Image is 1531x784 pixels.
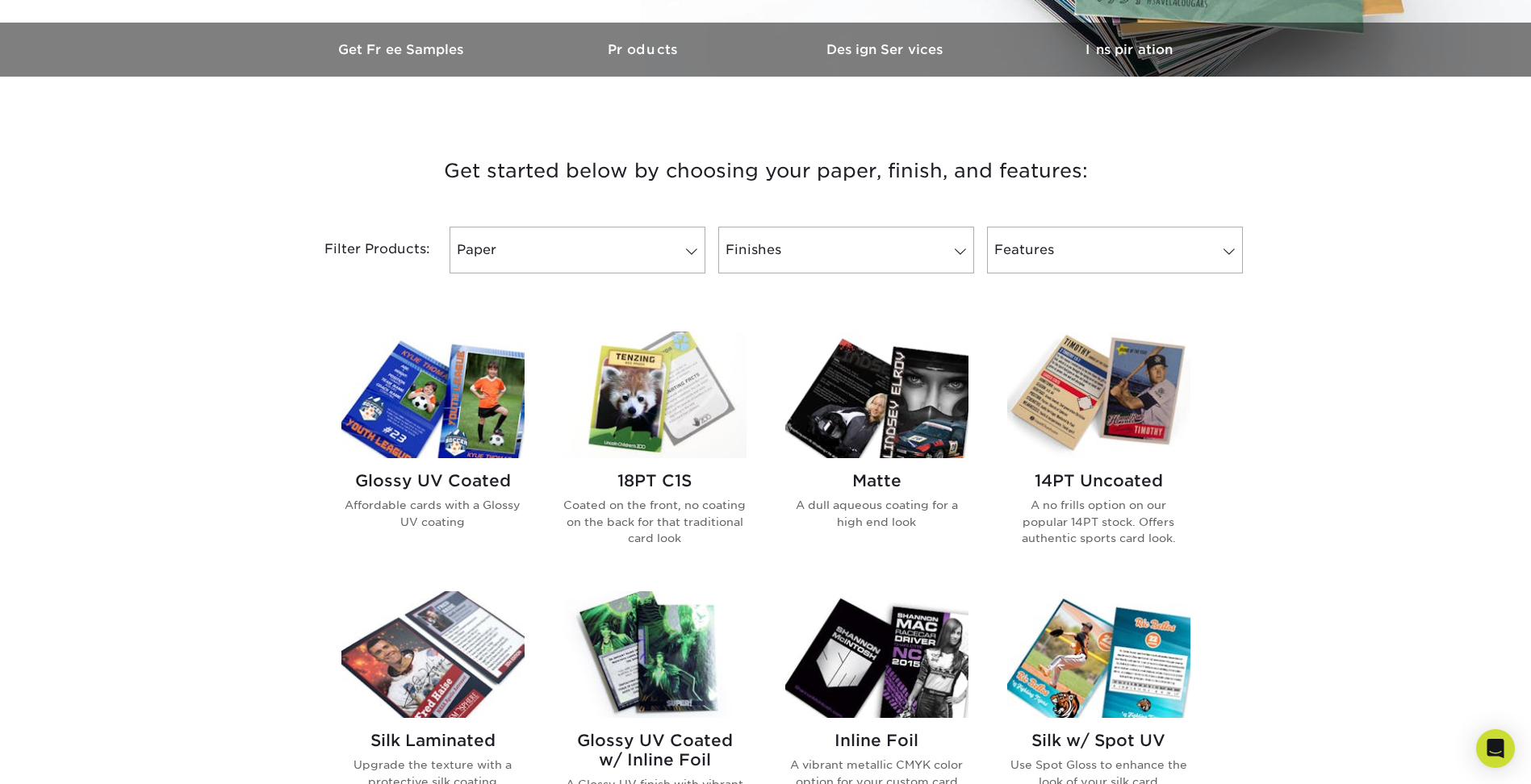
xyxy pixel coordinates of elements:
[524,23,766,77] a: Products
[785,497,968,530] p: A dull aqueous coating for a high end look
[987,227,1243,273] a: Features
[282,23,524,77] a: Get Free Samples
[341,731,525,750] h2: Silk Laminated
[785,731,968,750] h2: Inline Foil
[341,497,525,530] p: Affordable cards with a Glossy UV coating
[450,227,705,273] a: Paper
[1007,591,1190,718] img: Silk w/ Spot UV Trading Cards
[785,471,968,490] h2: Matte
[785,332,968,458] img: Matte Trading Cards
[563,497,747,546] p: Coated on the front, no coating on the back for that traditional card look
[1007,471,1190,490] h2: 14PT Uncoated
[718,227,974,273] a: Finishes
[341,471,525,490] h2: Glossy UV Coated
[1476,729,1515,768] div: Open Intercom Messenger
[4,735,137,778] iframe: Google Customer Reviews
[1007,497,1190,546] p: A no frills option on our popular 14PT stock. Offers authentic sports card look.
[563,731,747,769] h2: Glossy UV Coated w/ Inline Foil
[563,332,747,458] img: 18PT C1S Trading Cards
[1007,731,1190,750] h2: Silk w/ Spot UV
[282,227,443,273] div: Filter Products:
[563,471,747,490] h2: 18PT C1S
[282,42,524,57] h3: Get Free Samples
[341,332,525,572] a: Glossy UV Coated Trading Cards Glossy UV Coated Affordable cards with a Glossy UV coating
[1008,42,1250,57] h3: Inspiration
[766,42,1008,57] h3: Design Services
[785,591,968,718] img: Inline Foil Trading Cards
[1007,332,1190,458] img: 14PT Uncoated Trading Cards
[785,332,968,572] a: Matte Trading Cards Matte A dull aqueous coating for a high end look
[1007,332,1190,572] a: 14PT Uncoated Trading Cards 14PT Uncoated A no frills option on our popular 14PT stock. Offers au...
[341,332,525,458] img: Glossy UV Coated Trading Cards
[524,42,766,57] h3: Products
[341,591,525,718] img: Silk Laminated Trading Cards
[766,23,1008,77] a: Design Services
[563,591,747,718] img: Glossy UV Coated w/ Inline Foil Trading Cards
[563,332,747,572] a: 18PT C1S Trading Cards 18PT C1S Coated on the front, no coating on the back for that traditional ...
[1008,23,1250,77] a: Inspiration
[294,135,1238,207] h3: Get started below by choosing your paper, finish, and features:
